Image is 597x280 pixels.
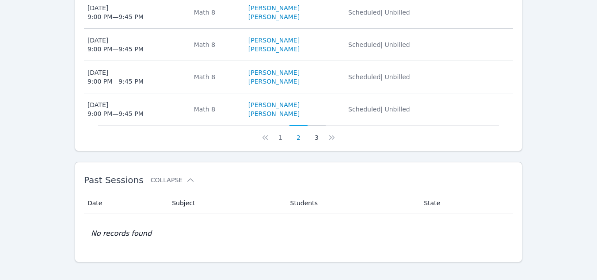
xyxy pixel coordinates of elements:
span: Scheduled | Unbilled [348,41,410,48]
div: [DATE] 9:00 PM — 9:45 PM [87,4,144,21]
th: Students [285,192,419,214]
tr: [DATE]9:00 PM—9:45 PMMath 8[PERSON_NAME][PERSON_NAME]Scheduled| Unbilled [84,61,513,93]
button: 3 [308,125,326,142]
span: Scheduled | Unbilled [348,73,410,81]
div: [DATE] 9:00 PM — 9:45 PM [87,36,144,54]
button: Collapse [151,176,195,184]
div: Math 8 [194,40,238,49]
a: [PERSON_NAME] [248,45,300,54]
button: 2 [289,125,308,142]
a: [PERSON_NAME] [248,68,300,77]
div: [DATE] 9:00 PM — 9:45 PM [87,68,144,86]
a: [PERSON_NAME] [248,36,300,45]
a: [PERSON_NAME] [248,4,300,12]
a: [PERSON_NAME] [248,109,300,118]
button: 1 [271,125,289,142]
div: Math 8 [194,105,238,114]
tr: [DATE]9:00 PM—9:45 PMMath 8[PERSON_NAME][PERSON_NAME]Scheduled| Unbilled [84,93,513,125]
span: Scheduled | Unbilled [348,106,410,113]
a: [PERSON_NAME] [248,12,300,21]
td: No records found [84,214,513,253]
span: Past Sessions [84,175,144,185]
a: [PERSON_NAME] [248,100,300,109]
a: [PERSON_NAME] [248,77,300,86]
tr: [DATE]9:00 PM—9:45 PMMath 8[PERSON_NAME][PERSON_NAME]Scheduled| Unbilled [84,29,513,61]
th: State [418,192,513,214]
th: Subject [167,192,285,214]
div: Math 8 [194,8,238,17]
th: Date [84,192,167,214]
div: [DATE] 9:00 PM — 9:45 PM [87,100,144,118]
div: Math 8 [194,73,238,81]
span: Scheduled | Unbilled [348,9,410,16]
